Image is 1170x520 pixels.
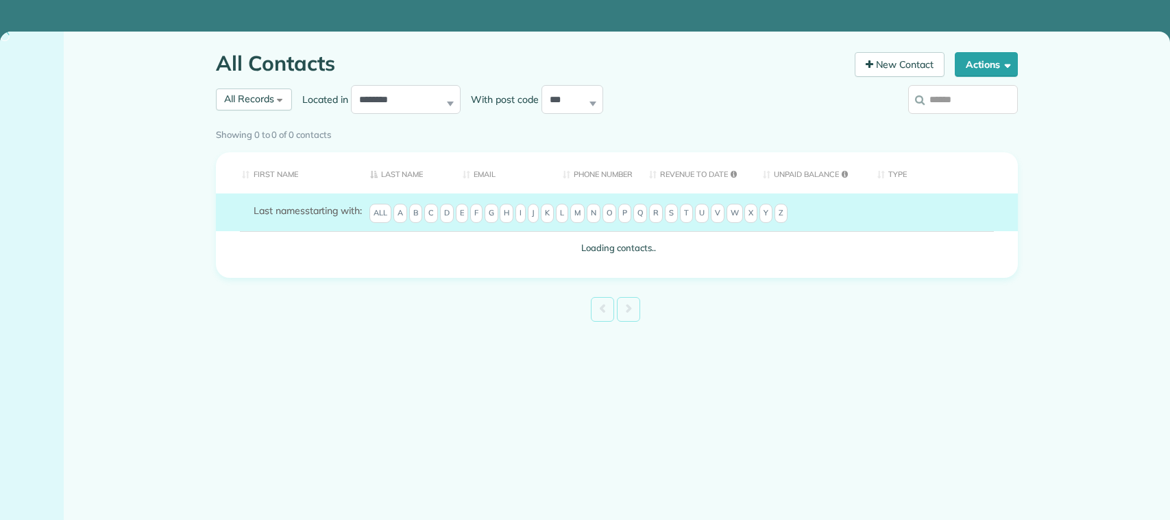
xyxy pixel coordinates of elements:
th: Revenue to Date: activate to sort column ascending [639,152,753,194]
span: L [556,204,568,223]
button: Actions [955,52,1018,77]
span: C [424,204,438,223]
span: All [369,204,391,223]
th: Email: activate to sort column ascending [452,152,552,194]
span: All Records [224,93,274,105]
span: X [744,204,757,223]
span: T [680,204,693,223]
span: Z [775,204,788,223]
span: Q [633,204,647,223]
div: Showing 0 to 0 of 0 contacts [216,123,1018,142]
th: First Name: activate to sort column ascending [216,152,360,194]
th: Last Name: activate to sort column descending [360,152,453,194]
span: P [618,204,631,223]
span: S [665,204,678,223]
label: Located in [292,93,351,106]
h1: All Contacts [216,52,844,75]
span: K [541,204,554,223]
a: New Contact [855,52,945,77]
span: W [727,204,743,223]
span: J [528,204,539,223]
span: G [485,204,498,223]
th: Phone number: activate to sort column ascending [552,152,639,194]
label: starting with: [254,204,362,217]
span: H [500,204,513,223]
span: M [570,204,585,223]
span: N [587,204,600,223]
span: I [515,204,526,223]
span: D [440,204,454,223]
th: Unpaid Balance: activate to sort column ascending [753,152,867,194]
span: R [649,204,663,223]
th: Type: activate to sort column ascending [867,152,1018,194]
span: Last names [254,204,305,217]
span: E [456,204,468,223]
span: U [695,204,709,223]
label: With post code [461,93,541,106]
td: Loading contacts.. [216,231,1018,265]
span: V [711,204,724,223]
span: O [602,204,616,223]
span: F [470,204,483,223]
span: Y [759,204,772,223]
span: A [393,204,407,223]
span: B [409,204,422,223]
